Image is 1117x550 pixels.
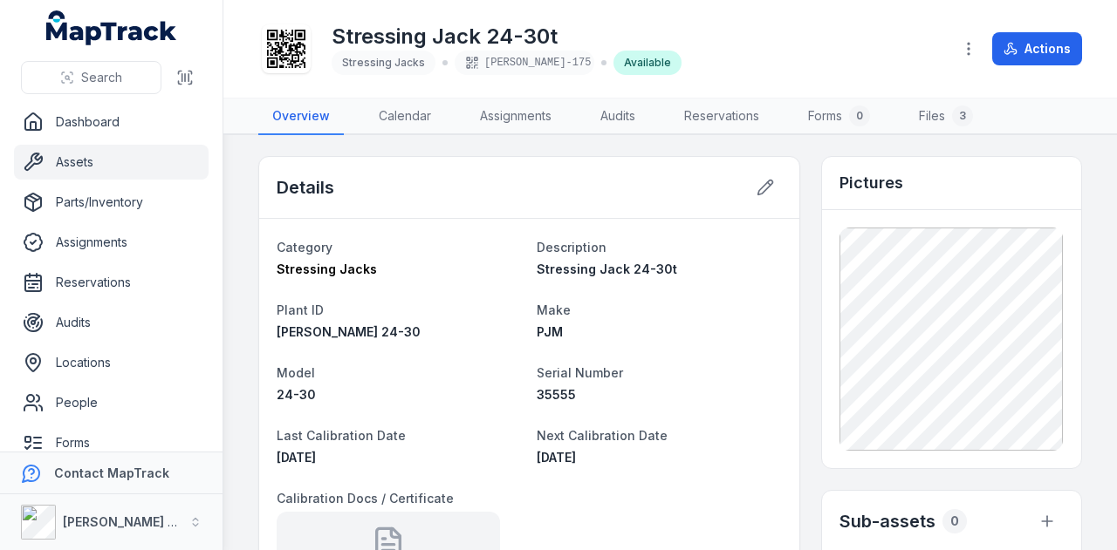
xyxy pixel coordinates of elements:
[14,305,209,340] a: Audits
[537,450,576,465] span: [DATE]
[277,450,316,465] span: [DATE]
[992,32,1082,65] button: Actions
[839,171,903,195] h3: Pictures
[54,465,169,480] strong: Contact MapTrack
[277,387,316,402] span: 24-30
[466,98,565,135] a: Assignments
[537,450,576,465] time: 02/11/2025, 12:00:00 am
[277,324,421,339] span: [PERSON_NAME] 24-30
[258,98,344,135] a: Overview
[586,98,649,135] a: Audits
[277,261,377,276] span: Stressing Jacks
[537,302,571,317] span: Make
[342,56,425,69] span: Stressing Jacks
[81,69,122,86] span: Search
[14,105,209,139] a: Dashboard
[14,265,209,300] a: Reservations
[14,225,209,260] a: Assignments
[14,185,209,220] a: Parts/Inventory
[455,51,594,75] div: [PERSON_NAME]-175
[905,98,987,135] a: Files3
[670,98,773,135] a: Reservations
[63,514,206,529] strong: [PERSON_NAME] Group
[365,98,445,135] a: Calendar
[537,428,668,443] span: Next Calibration Date
[794,98,884,135] a: Forms0
[14,345,209,380] a: Locations
[14,145,209,180] a: Assets
[537,261,677,276] span: Stressing Jack 24-30t
[537,324,563,339] span: PJM
[277,240,332,255] span: Category
[942,509,967,533] div: 0
[537,387,576,402] span: 35555
[277,365,315,380] span: Model
[537,365,623,380] span: Serial Number
[277,450,316,465] time: 02/05/2025, 12:00:00 am
[14,425,209,460] a: Forms
[952,105,973,126] div: 3
[277,491,454,506] span: Calibration Docs / Certificate
[849,105,870,126] div: 0
[537,240,606,255] span: Description
[332,23,682,51] h1: Stressing Jack 24-30t
[613,51,682,75] div: Available
[277,428,406,443] span: Last Calibration Date
[277,302,324,317] span: Plant ID
[14,385,209,420] a: People
[277,175,334,200] h2: Details
[21,61,161,94] button: Search
[46,10,177,45] a: MapTrack
[839,509,935,533] h2: Sub-assets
